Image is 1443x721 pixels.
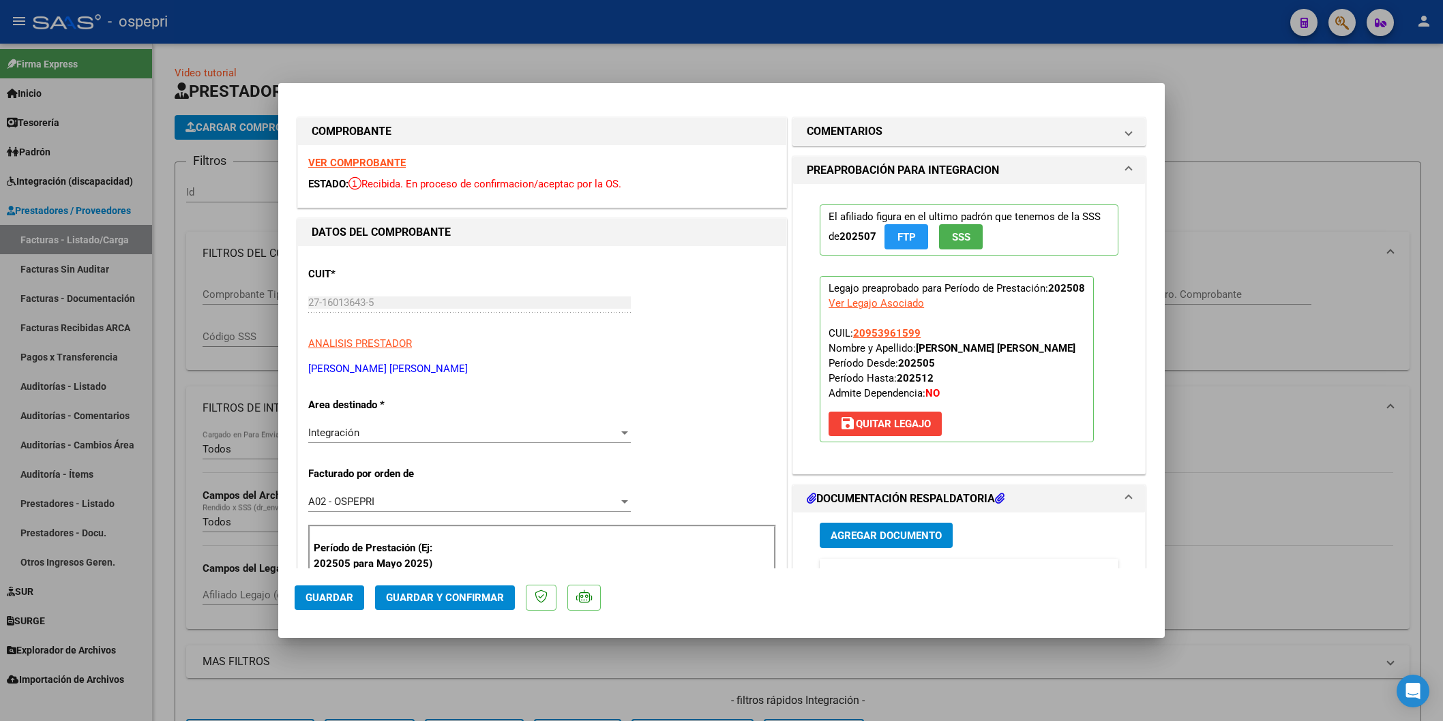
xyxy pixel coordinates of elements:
[829,327,1075,399] span: CUIL: Nombre y Apellido: Período Desde: Período Hasta: Admite Dependencia:
[859,568,909,579] span: Documento
[829,412,942,436] button: Quitar Legajo
[1048,282,1085,294] strong: 202508
[898,357,935,369] strong: 202505
[939,224,983,249] button: SSS
[825,568,834,579] span: ID
[897,231,916,243] span: FTP
[308,178,348,190] span: ESTADO:
[308,266,449,282] p: CUIT
[829,296,924,311] div: Ver Legajo Asociado
[820,276,1094,442] p: Legajo preaprobado para Período de Prestación:
[308,397,449,413] p: Area destinado *
[314,540,451,571] p: Período de Prestación (Ej: 202505 para Mayo 2025)
[308,427,359,439] span: Integración
[952,231,970,243] span: SSS
[839,418,931,430] span: Quitar Legajo
[793,118,1145,145] mat-expansion-panel-header: COMENTARIOS
[831,530,942,542] span: Agregar Documento
[853,327,921,339] span: 20953961599
[793,184,1145,474] div: PREAPROBACIÓN PARA INTEGRACION
[312,226,451,239] strong: DATOS DEL COMPROBANTE
[308,466,449,482] p: Facturado por orden de
[820,204,1118,256] p: El afiliado figura en el ultimo padrón que tenemos de la SSS de
[386,592,504,604] span: Guardar y Confirmar
[807,491,1005,507] h1: DOCUMENTACIÓN RESPALDATORIA
[295,585,364,610] button: Guardar
[793,485,1145,512] mat-expansion-panel-header: DOCUMENTACIÓN RESPALDATORIA
[1050,568,1081,579] span: Subido
[793,157,1145,184] mat-expansion-panel-header: PREAPROBACIÓN PARA INTEGRACION
[820,559,854,588] datatable-header-cell: ID
[839,230,876,243] strong: 202507
[962,568,995,579] span: Usuario
[807,123,882,140] h1: COMENTARIOS
[375,585,515,610] button: Guardar y Confirmar
[854,559,956,588] datatable-header-cell: Documento
[897,372,934,384] strong: 202512
[925,387,940,399] strong: NO
[312,125,391,138] strong: COMPROBANTE
[1397,675,1429,707] div: Open Intercom Messenger
[308,361,776,377] p: [PERSON_NAME] [PERSON_NAME]
[916,342,1075,354] strong: [PERSON_NAME] [PERSON_NAME]
[884,224,928,249] button: FTP
[306,592,353,604] span: Guardar
[348,178,621,190] span: Recibida. En proceso de confirmacion/aceptac por la OS.
[820,523,953,548] button: Agregar Documento
[1045,559,1113,588] datatable-header-cell: Subido
[807,162,999,179] h1: PREAPROBACIÓN PARA INTEGRACION
[839,415,856,431] mat-icon: save
[308,157,406,169] a: VER COMPROBANTE
[956,559,1045,588] datatable-header-cell: Usuario
[308,495,374,508] span: A02 - OSPEPRI
[308,337,412,350] span: ANALISIS PRESTADOR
